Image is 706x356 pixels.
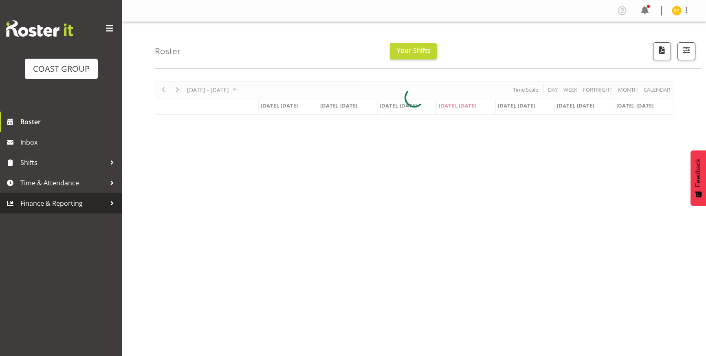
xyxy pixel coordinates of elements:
[20,116,118,128] span: Roster
[33,63,90,75] div: COAST GROUP
[6,20,73,37] img: Rosterit website logo
[677,42,695,60] button: Filter Shifts
[695,158,702,187] span: Feedback
[20,197,106,209] span: Finance & Reporting
[672,6,682,15] img: seon-young-belding8911.jpg
[20,156,106,169] span: Shifts
[691,150,706,206] button: Feedback - Show survey
[397,46,431,55] span: Your Shifts
[390,43,437,59] button: Your Shifts
[20,136,118,148] span: Inbox
[20,177,106,189] span: Time & Attendance
[653,42,671,60] button: Download a PDF of the roster according to the set date range.
[155,46,181,56] h4: Roster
